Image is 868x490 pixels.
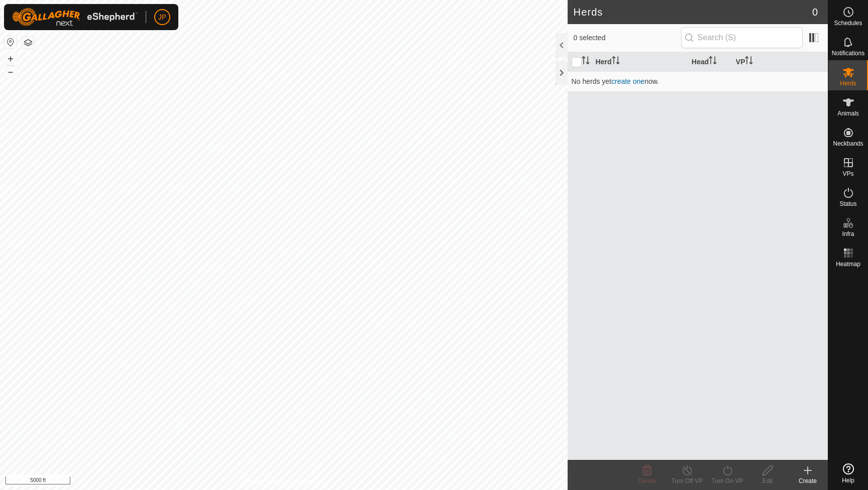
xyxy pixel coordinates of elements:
[681,27,803,48] input: Search (S)
[833,141,863,147] span: Neckbands
[611,77,644,85] a: create one
[638,477,656,484] span: Delete
[832,50,864,56] span: Notifications
[707,476,747,485] div: Turn On VP
[582,58,590,66] p-sorticon: Activate to sort
[840,80,856,86] span: Herds
[158,12,166,23] span: JP
[812,5,818,20] span: 0
[5,53,17,65] button: +
[834,20,862,26] span: Schedules
[688,52,732,72] th: Head
[842,477,854,483] span: Help
[837,110,859,116] span: Animals
[244,477,282,486] a: Privacy Policy
[747,476,788,485] div: Edit
[22,37,34,49] button: Map Layers
[839,201,856,207] span: Status
[836,261,860,267] span: Heatmap
[842,231,854,237] span: Infra
[12,8,138,26] img: Gallagher Logo
[574,33,681,43] span: 0 selected
[745,58,753,66] p-sorticon: Activate to sort
[709,58,717,66] p-sorticon: Activate to sort
[293,477,323,486] a: Contact Us
[5,36,17,48] button: Reset Map
[592,52,688,72] th: Herd
[842,171,853,177] span: VPs
[612,58,620,66] p-sorticon: Activate to sort
[788,476,828,485] div: Create
[574,6,812,18] h2: Herds
[667,476,707,485] div: Turn Off VP
[568,71,828,91] td: No herds yet now.
[5,66,17,78] button: –
[828,459,868,487] a: Help
[732,52,828,72] th: VP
